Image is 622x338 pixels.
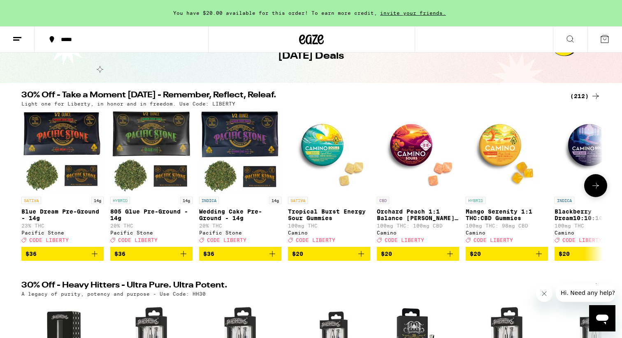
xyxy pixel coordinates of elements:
[288,110,370,247] a: Open page for Tropical Burst Energy Sour Gummies from Camino
[21,101,235,106] p: Light one for Liberty, in honor and in freedom. Use Code: LIBERTY
[199,230,281,235] div: Pacific Stone
[288,208,370,221] p: Tropical Burst Energy Sour Gummies
[288,230,370,235] div: Camino
[288,247,370,261] button: Add to bag
[199,208,281,221] p: Wedding Cake Pre-Ground - 14g
[377,10,449,16] span: invite your friends.
[199,197,219,204] p: INDICA
[91,197,104,204] p: 14g
[377,247,459,261] button: Add to bag
[199,110,281,193] img: Pacific Stone - Wedding Cake Pre-Ground - 14g
[21,110,104,247] a: Open page for Blue Dream Pre-Ground - 14g from Pacific Stone
[466,247,548,261] button: Add to bag
[269,197,281,204] p: 14g
[288,223,370,228] p: 100mg THC
[589,305,615,331] iframe: Button to launch messaging window
[385,237,424,243] span: CODE LIBERTY
[377,110,459,247] a: Open page for Orchard Peach 1:1 Balance Sours Gummies from Camino
[26,251,37,257] span: $36
[110,208,193,221] p: 805 Glue Pre-Ground - 14g
[110,247,193,261] button: Add to bag
[466,110,548,193] img: Camino - Mango Serenity 1:1 THC:CBD Gummies
[377,197,389,204] p: CBD
[110,110,193,193] img: Pacific Stone - 805 Glue Pre-Ground - 14g
[110,230,193,235] div: Pacific Stone
[377,110,459,193] img: Camino - Orchard Peach 1:1 Balance Sours Gummies
[199,247,281,261] button: Add to bag
[180,197,193,204] p: 14g
[574,281,601,291] a: (10)
[21,291,206,297] p: A legacy of purity, potency and purpose - Use Code: HH30
[118,237,158,243] span: CODE LIBERTY
[377,230,459,235] div: Camino
[207,237,246,243] span: CODE LIBERTY
[21,247,104,261] button: Add to bag
[466,110,548,247] a: Open page for Mango Serenity 1:1 THC:CBD Gummies from Camino
[466,230,548,235] div: Camino
[288,197,308,204] p: SATIVA
[110,223,193,228] p: 20% THC
[199,223,281,228] p: 20% THC
[21,223,104,228] p: 23% THC
[21,197,41,204] p: SATIVA
[466,223,548,228] p: 100mg THC: 98mg CBD
[21,110,104,193] img: Pacific Stone - Blue Dream Pre-Ground - 14g
[21,281,560,291] h2: 30% Off - Heavy Hitters - Ultra Pure. Ultra Potent.
[21,91,560,101] h2: 30% Off - Take a Moment [DATE] - Remember, Reflect, Releaf.
[556,284,615,302] iframe: Message from company
[21,208,104,221] p: Blue Dream Pre-Ground - 14g
[377,223,459,228] p: 100mg THC: 100mg CBD
[473,237,513,243] span: CODE LIBERTY
[21,230,104,235] div: Pacific Stone
[288,110,370,193] img: Camino - Tropical Burst Energy Sour Gummies
[555,197,574,204] p: INDICA
[466,208,548,221] p: Mango Serenity 1:1 THC:CBD Gummies
[466,197,485,204] p: HYBRID
[562,237,602,243] span: CODE LIBERTY
[173,10,377,16] span: You have $20.00 available for this order! To earn more credit,
[470,251,481,257] span: $20
[381,251,392,257] span: $20
[278,49,344,63] h1: [DATE] Deals
[203,251,214,257] span: $36
[114,251,125,257] span: $36
[570,91,601,101] a: (212)
[292,251,303,257] span: $20
[536,285,552,302] iframe: Close message
[296,237,335,243] span: CODE LIBERTY
[110,110,193,247] a: Open page for 805 Glue Pre-Ground - 14g from Pacific Stone
[199,110,281,247] a: Open page for Wedding Cake Pre-Ground - 14g from Pacific Stone
[377,208,459,221] p: Orchard Peach 1:1 Balance [PERSON_NAME] Gummies
[29,237,69,243] span: CODE LIBERTY
[559,251,570,257] span: $20
[110,197,130,204] p: HYBRID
